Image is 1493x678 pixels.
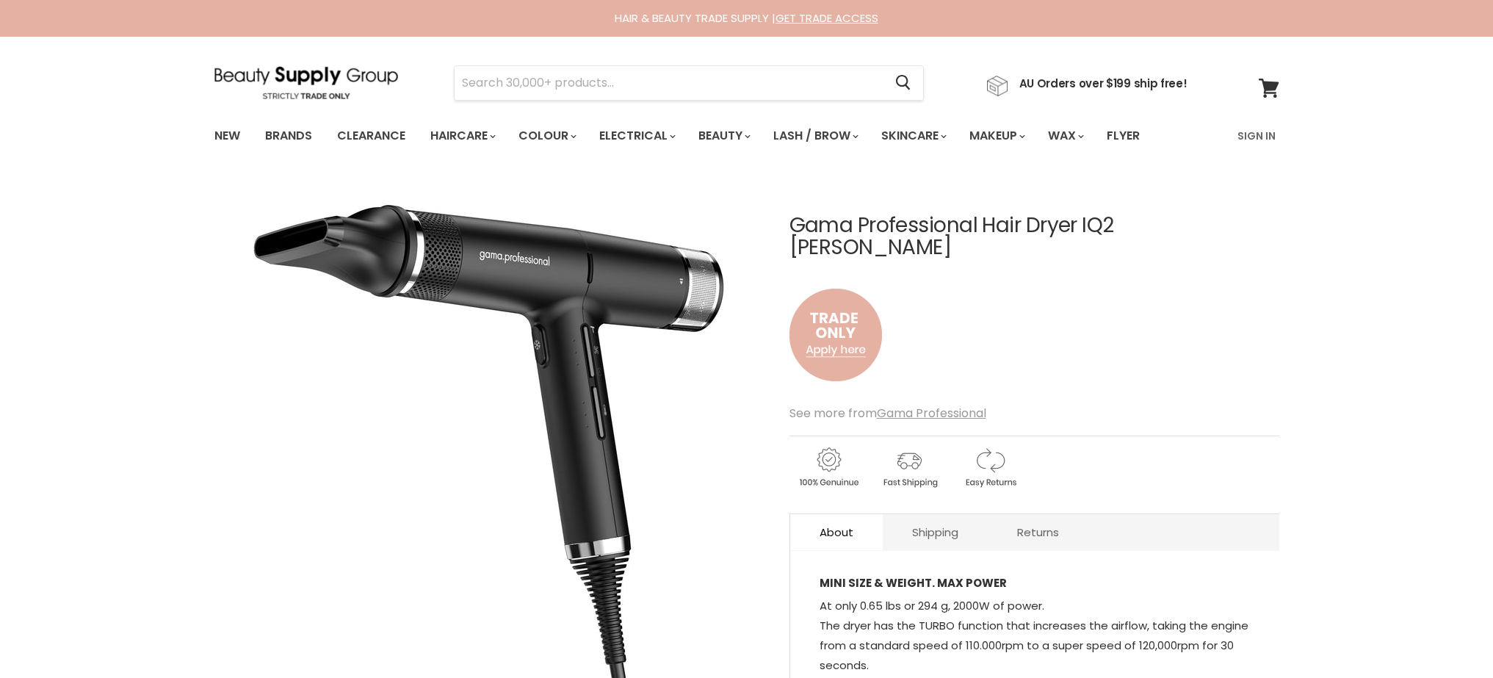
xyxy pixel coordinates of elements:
[1420,609,1478,663] iframe: Gorgias live chat messenger
[762,120,867,151] a: Lash / Brow
[1229,120,1284,151] a: Sign In
[687,120,759,151] a: Beauty
[776,10,878,26] a: GET TRADE ACCESS
[988,514,1088,550] a: Returns
[790,514,883,550] a: About
[588,120,684,151] a: Electrical
[958,120,1034,151] a: Makeup
[877,405,986,422] a: Gama Professional
[507,120,585,151] a: Colour
[820,596,1250,678] p: At only 0.65 lbs or 294 g, 2000W of power. The dryer has the TURBO function that increases the ai...
[326,120,416,151] a: Clearance
[820,575,1007,591] strong: MINI SIZE & WEIGHT. MAX POWER
[789,214,1279,260] h1: Gama Professional Hair Dryer IQ2 [PERSON_NAME]
[883,514,988,550] a: Shipping
[196,115,1298,157] nav: Main
[789,445,867,490] img: genuine.gif
[870,445,948,490] img: shipping.gif
[203,115,1190,157] ul: Main menu
[870,120,955,151] a: Skincare
[884,66,923,100] button: Search
[454,65,924,101] form: Product
[1037,120,1093,151] a: Wax
[196,11,1298,26] div: HAIR & BEAUTY TRADE SUPPLY |
[951,445,1029,490] img: returns.gif
[1096,120,1151,151] a: Flyer
[203,120,251,151] a: New
[455,66,884,100] input: Search
[419,120,505,151] a: Haircare
[254,120,323,151] a: Brands
[789,405,986,422] span: See more from
[789,274,882,396] img: to.png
